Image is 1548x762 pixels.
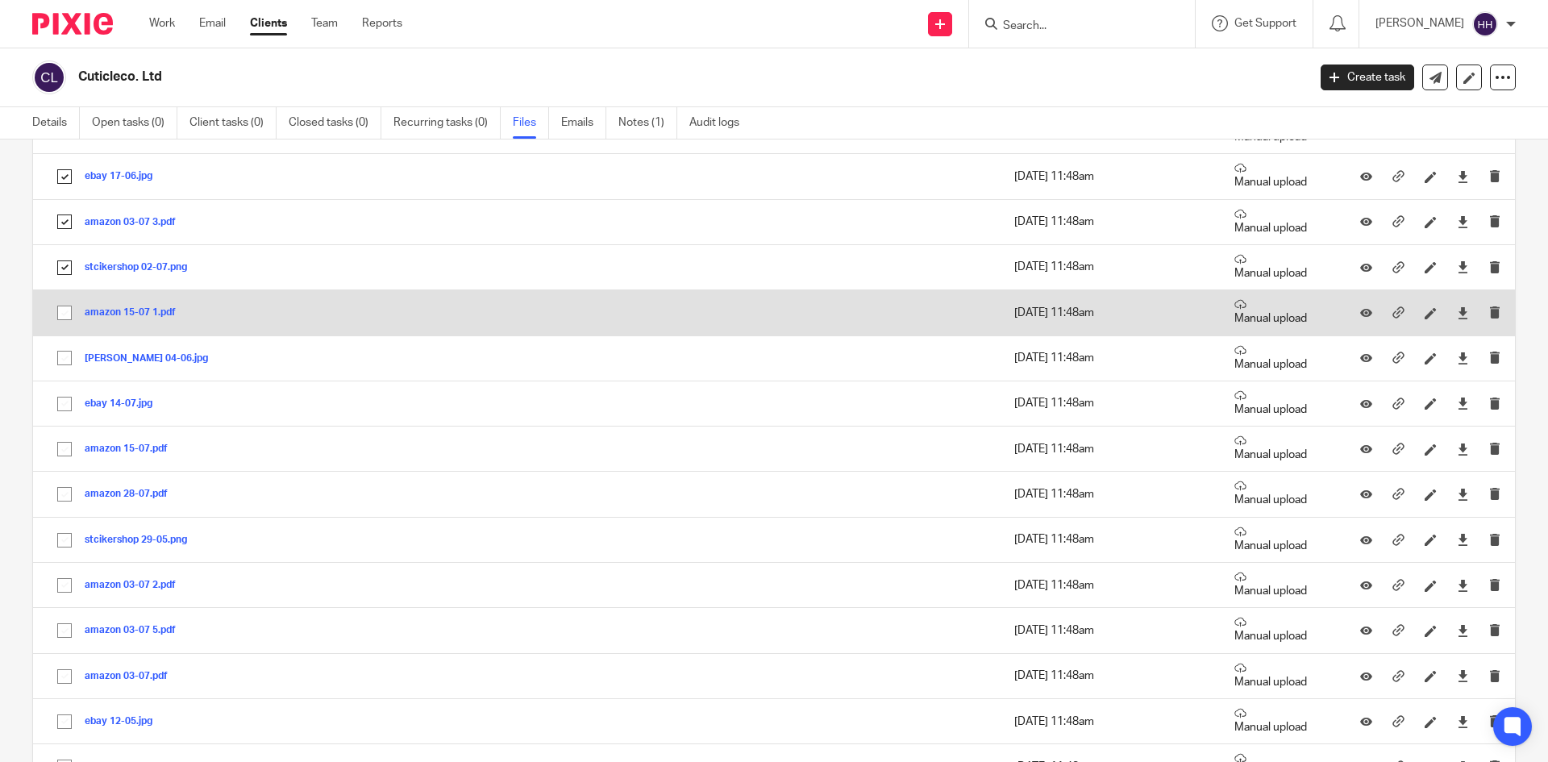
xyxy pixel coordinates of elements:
[49,525,80,556] input: Select
[1234,253,1321,281] p: Manual upload
[32,60,66,94] img: svg%3E
[49,570,80,601] input: Select
[49,389,80,419] input: Select
[1234,162,1321,190] p: Manual upload
[1457,214,1469,230] a: Download
[78,69,1053,85] h2: Cuticleco. Ltd
[1457,486,1469,502] a: Download
[1234,344,1321,373] p: Manual upload
[689,107,751,139] a: Audit logs
[1457,169,1469,185] a: Download
[85,716,164,727] button: ebay 12-05.jpg
[1014,531,1202,548] p: [DATE] 11:48am
[49,298,80,328] input: Select
[49,706,80,737] input: Select
[85,307,188,319] button: amazon 15-07 1.pdf
[1457,668,1469,684] a: Download
[1014,259,1202,275] p: [DATE] 11:48am
[49,615,80,646] input: Select
[1457,441,1469,457] a: Download
[49,479,80,510] input: Select
[1457,260,1469,276] a: Download
[85,671,180,682] button: amazon 03-07.pdf
[311,15,338,31] a: Team
[1234,707,1321,735] p: Manual upload
[1457,531,1469,548] a: Download
[1014,486,1202,502] p: [DATE] 11:48am
[85,398,164,410] button: ebay 14-07.jpg
[1472,11,1498,37] img: svg%3E
[1457,350,1469,366] a: Download
[618,107,677,139] a: Notes (1)
[85,171,164,182] button: ebay 17-06.jpg
[49,434,80,464] input: Select
[85,262,199,273] button: stcikershop 02-07.png
[513,107,549,139] a: Files
[85,353,220,364] button: [PERSON_NAME] 04-06.jpg
[1457,577,1469,593] a: Download
[85,580,188,591] button: amazon 03-07 2.pdf
[49,206,80,237] input: Select
[1014,214,1202,230] p: [DATE] 11:48am
[1234,662,1321,690] p: Manual upload
[1457,714,1469,730] a: Download
[1234,616,1321,644] p: Manual upload
[149,15,175,31] a: Work
[1457,395,1469,411] a: Download
[393,107,501,139] a: Recurring tasks (0)
[289,107,381,139] a: Closed tasks (0)
[1001,19,1146,34] input: Search
[85,217,188,228] button: amazon 03-07 3.pdf
[85,625,188,636] button: amazon 03-07 5.pdf
[1014,714,1202,730] p: [DATE] 11:48am
[1321,65,1414,90] a: Create task
[362,15,402,31] a: Reports
[1457,305,1469,321] a: Download
[32,107,80,139] a: Details
[1014,623,1202,639] p: [DATE] 11:48am
[189,107,277,139] a: Client tasks (0)
[85,535,199,546] button: stcikershop 29-05.png
[1014,577,1202,593] p: [DATE] 11:48am
[49,343,80,373] input: Select
[1014,350,1202,366] p: [DATE] 11:48am
[1234,298,1321,327] p: Manual upload
[85,489,180,500] button: amazon 28-07.pdf
[49,661,80,692] input: Select
[1375,15,1464,31] p: [PERSON_NAME]
[199,15,226,31] a: Email
[1234,18,1296,29] span: Get Support
[49,161,80,192] input: Select
[1014,441,1202,457] p: [DATE] 11:48am
[1234,526,1321,554] p: Manual upload
[1014,395,1202,411] p: [DATE] 11:48am
[85,443,180,455] button: amazon 15-07.pdf
[1234,480,1321,508] p: Manual upload
[1014,668,1202,684] p: [DATE] 11:48am
[250,15,287,31] a: Clients
[49,252,80,283] input: Select
[32,13,113,35] img: Pixie
[1234,389,1321,418] p: Manual upload
[1014,169,1202,185] p: [DATE] 11:48am
[1014,305,1202,321] p: [DATE] 11:48am
[1234,208,1321,236] p: Manual upload
[1234,435,1321,463] p: Manual upload
[561,107,606,139] a: Emails
[92,107,177,139] a: Open tasks (0)
[1234,571,1321,599] p: Manual upload
[1457,623,1469,639] a: Download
